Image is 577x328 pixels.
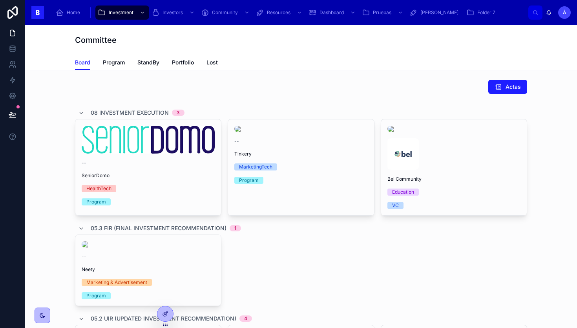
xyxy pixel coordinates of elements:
span: Investment [109,9,133,16]
span: Folder 7 [477,9,495,16]
div: Marketing & Advertisement [86,279,147,286]
img: logo.svg [82,241,215,247]
span: 05.2 UIR (Updated Investment Recommendation) [91,315,236,323]
span: Neety [82,266,215,273]
button: Actas [488,80,527,94]
div: Program [239,177,259,184]
span: -- [234,138,239,145]
span: -- [82,160,86,166]
span: Program [103,59,125,66]
a: Program [103,55,125,71]
div: VC [392,202,399,209]
span: 05.3 FIR (Final Investment Recommendation) [91,224,226,232]
span: Pruebas [373,9,391,16]
span: 08 Investment Execution [91,109,169,117]
a: --SeniorDomoHealthTechProgram [75,119,221,216]
span: À [563,9,566,16]
a: Lost [206,55,218,71]
a: Pruebas [360,5,407,20]
a: Community [199,5,254,20]
span: Investors [163,9,183,16]
a: Resources [254,5,306,20]
a: Home [53,5,86,20]
div: Program [86,198,106,205]
a: Portfolio [172,55,194,71]
span: Resources [267,9,290,16]
span: Portfolio [172,59,194,66]
div: 3 [177,110,180,116]
div: 1 [234,225,236,231]
a: [PERSON_NAME] [407,5,464,20]
a: Investors [149,5,199,20]
a: Dashboard [306,5,360,20]
span: [PERSON_NAME] [420,9,458,16]
div: HealthTech [86,185,111,192]
span: Actas [506,83,521,91]
span: Bel Community [387,176,520,182]
a: Bel-COmmunity_Logo.pngBel CommunityEducationVC [381,119,527,216]
img: App logo [31,6,44,19]
span: Board [75,59,90,66]
div: MarketingTech [239,163,272,170]
span: Dashboard [320,9,344,16]
a: Board [75,55,90,70]
div: Program [86,292,106,299]
a: Folder 7 [464,5,501,20]
h1: Committee [75,35,117,46]
div: scrollable content [50,4,528,21]
a: Investment [95,5,149,20]
span: Home [67,9,80,16]
span: -- [82,254,86,260]
img: Bel-COmmunity_Logo.png [387,138,419,170]
div: Education [392,189,414,196]
a: --TinkeryMarketingTechProgram [228,119,374,216]
img: Tinkery-Logo-600px.jpeg [234,126,367,132]
span: Community [212,9,238,16]
img: images [82,126,215,154]
img: view [387,126,520,132]
div: 4 [244,315,247,322]
span: Lost [206,59,218,66]
span: SeniorDomo [82,172,215,179]
a: --NeetyMarketing & AdvertisementProgram [75,235,221,306]
span: StandBy [137,59,159,66]
span: Tinkery [234,151,367,157]
a: StandBy [137,55,159,71]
